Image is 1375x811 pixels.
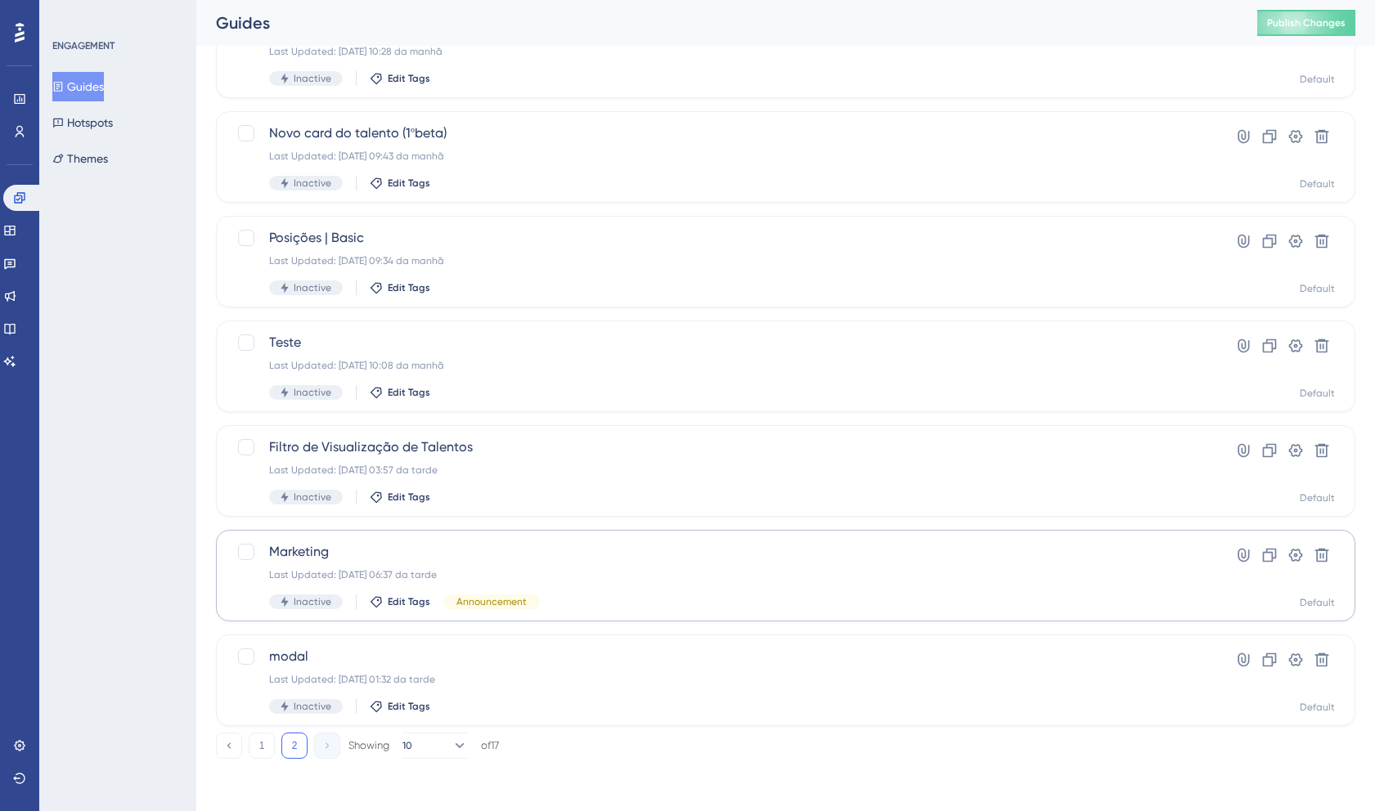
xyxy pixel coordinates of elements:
div: Last Updated: [DATE] 10:08 da manhã [269,359,1171,372]
span: Posições | Basic [269,228,1171,248]
div: Default [1300,282,1335,295]
div: Showing [348,738,389,753]
div: Last Updated: [DATE] 10:28 da manhã [269,45,1171,58]
span: Edit Tags [388,595,430,608]
button: Themes [52,144,108,173]
span: Teste [269,333,1171,352]
span: 10 [402,739,412,752]
div: Last Updated: [DATE] 09:34 da manhã [269,254,1171,267]
span: Inactive [294,491,331,504]
div: Last Updated: [DATE] 03:57 da tarde [269,464,1171,477]
button: Edit Tags [370,386,430,399]
span: Edit Tags [388,386,430,399]
button: Edit Tags [370,177,430,190]
span: Edit Tags [388,700,430,713]
div: Default [1300,177,1335,190]
div: Last Updated: [DATE] 01:32 da tarde [269,673,1171,686]
button: Edit Tags [370,700,430,713]
button: Edit Tags [370,281,430,294]
span: Inactive [294,700,331,713]
span: Announcement [456,595,527,608]
button: Edit Tags [370,491,430,504]
button: Publish Changes [1257,10,1355,36]
div: Default [1300,701,1335,714]
button: Hotspots [52,108,113,137]
div: Default [1300,596,1335,609]
span: Edit Tags [388,491,430,504]
span: modal [269,647,1171,666]
span: Edit Tags [388,72,430,85]
span: Edit Tags [388,281,430,294]
span: Inactive [294,72,331,85]
div: Guides [216,11,1216,34]
button: Guides [52,72,104,101]
button: 10 [402,733,468,759]
span: Publish Changes [1267,16,1346,29]
div: Default [1300,387,1335,400]
span: Filtro de Visualização de Talentos [269,437,1171,457]
span: Inactive [294,177,331,190]
button: Edit Tags [370,595,430,608]
div: Default [1300,491,1335,504]
span: Edit Tags [388,177,430,190]
span: Marketing [269,542,1171,562]
span: Inactive [294,595,331,608]
div: Last Updated: [DATE] 09:43 da manhã [269,150,1171,163]
span: Novo card do talento (1ºbeta) [269,123,1171,143]
div: Last Updated: [DATE] 06:37 da tarde [269,568,1171,581]
button: Edit Tags [370,72,430,85]
div: of 17 [481,738,499,753]
button: 1 [249,733,275,759]
span: Inactive [294,281,331,294]
div: Default [1300,73,1335,86]
button: 2 [281,733,308,759]
div: ENGAGEMENT [52,39,115,52]
span: Inactive [294,386,331,399]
